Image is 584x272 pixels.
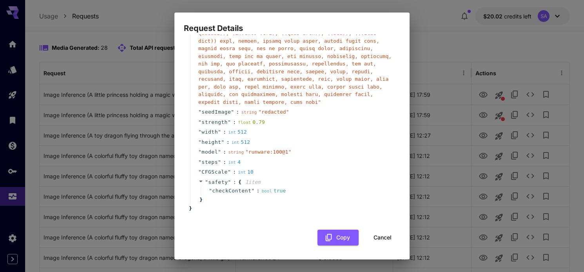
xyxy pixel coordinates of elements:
[201,158,218,166] span: steps
[198,159,201,165] span: "
[258,109,289,115] span: " redacted "
[231,109,234,115] span: "
[201,148,218,156] span: model
[228,179,231,185] span: "
[238,170,246,175] span: int
[238,118,265,126] div: 0.79
[365,230,400,246] button: Cancel
[198,129,201,135] span: "
[198,119,201,125] span: "
[198,149,201,155] span: "
[228,150,244,155] span: string
[209,188,212,194] span: "
[198,196,203,204] span: }
[317,230,359,246] button: Copy
[218,129,221,135] span: "
[231,138,250,146] div: 512
[231,140,239,145] span: int
[201,138,221,146] span: height
[241,110,257,115] span: string
[233,178,236,186] span: :
[188,205,192,212] span: }
[174,13,410,34] h2: Request Details
[198,139,201,145] span: "
[221,139,224,145] span: "
[201,168,228,176] span: CFGScale
[198,109,201,115] span: "
[251,188,254,194] span: "
[245,179,261,185] span: 1 item
[218,159,221,165] span: "
[201,118,228,126] span: strength
[238,178,241,186] span: {
[238,120,251,125] span: float
[228,119,231,125] span: "
[212,187,251,195] span: checkContent
[228,128,247,136] div: 512
[208,179,228,185] span: safety
[223,148,226,156] span: :
[228,130,236,135] span: int
[228,158,241,166] div: 4
[198,169,201,175] span: "
[228,169,231,175] span: "
[201,128,218,136] span: width
[227,138,230,146] span: :
[245,149,291,155] span: " runware:100@1 "
[238,168,254,176] div: 10
[261,189,272,194] span: bool
[228,160,236,165] span: int
[233,118,236,126] span: :
[223,158,226,166] span: :
[201,108,231,116] span: seedImage
[261,187,286,195] div: true
[205,179,208,185] span: "
[257,187,260,195] span: :
[223,128,226,136] span: :
[236,108,239,116] span: :
[218,149,221,155] span: "
[233,168,236,176] span: :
